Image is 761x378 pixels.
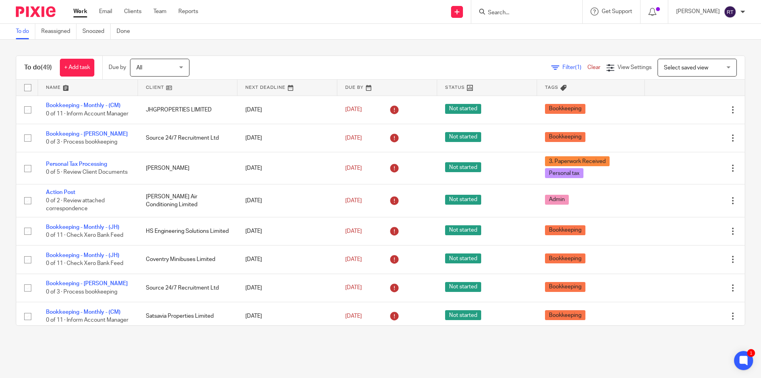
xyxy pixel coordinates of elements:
[445,310,481,320] span: Not started
[117,24,136,39] a: Done
[545,225,585,235] span: Bookkeeping
[46,281,128,286] a: Bookkeeping - [PERSON_NAME]
[545,195,569,205] span: Admin
[16,24,35,39] a: To do
[445,132,481,142] span: Not started
[41,24,76,39] a: Reassigned
[345,135,362,141] span: [DATE]
[545,168,583,178] span: Personal tax
[99,8,112,15] a: Email
[545,104,585,114] span: Bookkeeping
[237,124,337,152] td: [DATE]
[345,107,362,113] span: [DATE]
[345,285,362,291] span: [DATE]
[545,132,585,142] span: Bookkeeping
[345,313,362,319] span: [DATE]
[587,65,600,70] a: Clear
[46,317,128,323] span: 0 of 11 · Inform Account Manager
[46,111,128,117] span: 0 of 11 · Inform Account Manager
[545,85,558,90] span: Tags
[545,156,610,166] span: 3. Paperwork Received
[153,8,166,15] a: Team
[46,169,128,175] span: 0 of 5 · Review Client Documents
[138,217,238,245] td: HS Engineering Solutions Limited
[345,165,362,171] span: [DATE]
[562,65,587,70] span: Filter
[237,217,337,245] td: [DATE]
[345,198,362,203] span: [DATE]
[138,152,238,184] td: [PERSON_NAME]
[46,190,75,195] a: Action Post
[46,161,107,167] a: Personal Tax Processing
[445,253,481,263] span: Not started
[73,8,87,15] a: Work
[575,65,581,70] span: (1)
[46,131,128,137] a: Bookkeeping - [PERSON_NAME]
[46,103,120,108] a: Bookkeeping - Monthly - (CM)
[237,96,337,124] td: [DATE]
[46,139,117,145] span: 0 of 3 · Process bookkeeping
[82,24,111,39] a: Snoozed
[138,274,238,302] td: Source 24/7 Recruitment Ltd
[46,261,123,267] span: 0 of 11 · Check Xero Bank Feed
[138,184,238,217] td: [PERSON_NAME] Air Conditioning Limited
[41,64,52,71] span: (49)
[237,184,337,217] td: [DATE]
[46,253,119,258] a: Bookkeeping - Monthly - (JH)
[724,6,736,18] img: svg%3E
[445,195,481,205] span: Not started
[445,104,481,114] span: Not started
[136,65,142,71] span: All
[16,6,55,17] img: Pixie
[237,152,337,184] td: [DATE]
[138,246,238,274] td: Coventry Minibuses Limited
[545,282,585,292] span: Bookkeeping
[237,302,337,330] td: [DATE]
[237,246,337,274] td: [DATE]
[545,310,585,320] span: Bookkeeping
[124,8,141,15] a: Clients
[345,228,362,234] span: [DATE]
[24,63,52,72] h1: To do
[46,232,123,238] span: 0 of 11 · Check Xero Bank Feed
[109,63,126,71] p: Due by
[602,9,632,14] span: Get Support
[487,10,558,17] input: Search
[618,65,652,70] span: View Settings
[178,8,198,15] a: Reports
[345,257,362,262] span: [DATE]
[138,124,238,152] td: Source 24/7 Recruitment Ltd
[138,96,238,124] td: JHGPROPERTIES LIMITED
[676,8,720,15] p: [PERSON_NAME]
[46,198,105,212] span: 0 of 2 · Review attached correspondence
[445,162,481,172] span: Not started
[664,65,708,71] span: Select saved view
[46,309,120,315] a: Bookkeeping - Monthly - (CM)
[46,224,119,230] a: Bookkeeping - Monthly - (JH)
[60,59,94,77] a: + Add task
[445,282,481,292] span: Not started
[237,274,337,302] td: [DATE]
[46,289,117,295] span: 0 of 3 · Process bookkeeping
[545,253,585,263] span: Bookkeeping
[747,349,755,357] div: 1
[445,225,481,235] span: Not started
[138,302,238,330] td: Satsavia Properties Limited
